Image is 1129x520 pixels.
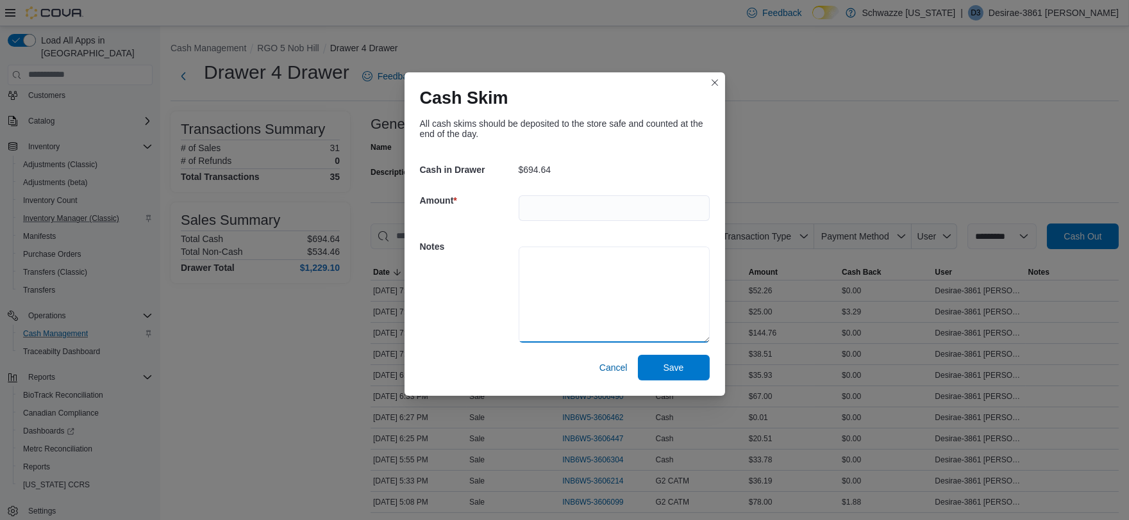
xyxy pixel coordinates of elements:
[664,361,684,374] span: Save
[707,75,723,90] button: Closes this modal window
[420,188,516,213] h5: Amount
[638,355,710,380] button: Save
[420,88,508,108] h1: Cash Skim
[594,355,633,380] button: Cancel
[599,361,628,374] span: Cancel
[519,165,551,175] p: $694.64
[420,118,710,139] div: All cash skims should be deposited to the store safe and counted at the end of the day.
[420,234,516,259] h5: Notes
[420,157,516,183] h5: Cash in Drawer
